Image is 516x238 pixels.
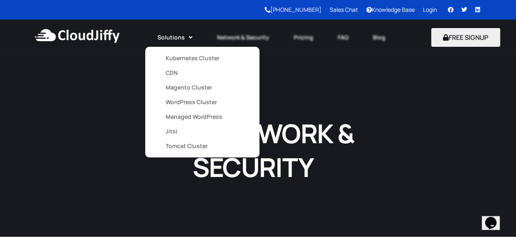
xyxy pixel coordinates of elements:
a: Login [423,6,437,13]
a: Pricing [281,28,326,46]
a: Sales Chat [330,6,358,13]
a: Solutions [145,28,205,46]
a: WordPress Cluster [166,95,239,109]
a: Managed WordPress [166,109,239,124]
a: Tomcat Cluster [166,139,239,153]
a: FREE SIGNUP [431,33,500,42]
a: CDN [166,66,239,80]
a: Kubernetes Cluster [166,51,239,66]
a: Network & Security [205,28,281,46]
a: Blog [361,28,398,46]
button: FREE SIGNUP [431,28,500,47]
a: [PHONE_NUMBER] [265,6,321,13]
a: Knowledge Base [366,6,415,13]
a: FAQ [326,28,361,46]
a: Magento Cluster [166,80,239,95]
iframe: chat widget [482,205,508,230]
a: Jitsi [166,124,239,139]
h1: OUR NETWORK & SECURITY [128,116,378,184]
